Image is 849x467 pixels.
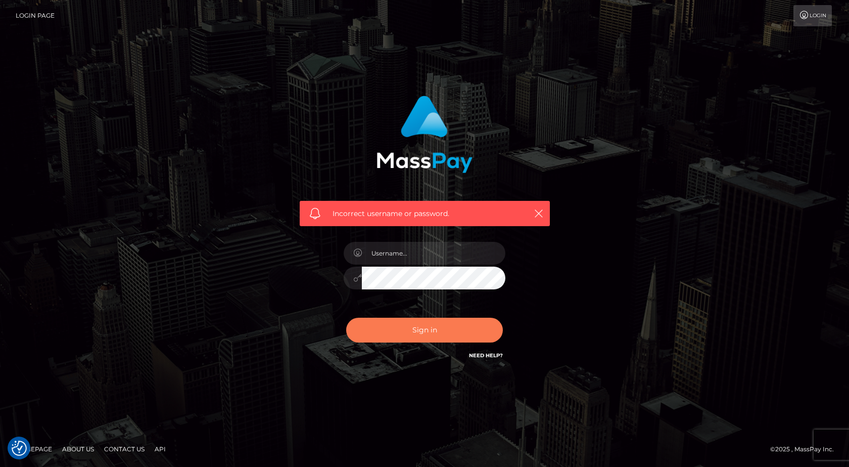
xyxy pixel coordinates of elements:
a: Login [793,5,832,26]
a: Homepage [11,441,56,457]
img: MassPay Login [376,96,473,173]
div: © 2025 , MassPay Inc. [770,444,841,455]
button: Consent Preferences [12,441,27,456]
a: About Us [58,441,98,457]
a: Need Help? [469,352,503,359]
a: Contact Us [100,441,149,457]
button: Sign in [346,318,503,343]
a: API [151,441,170,457]
img: Revisit consent button [12,441,27,456]
a: Login Page [16,5,55,26]
input: Username... [362,242,505,265]
span: Incorrect username or password. [333,208,517,219]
